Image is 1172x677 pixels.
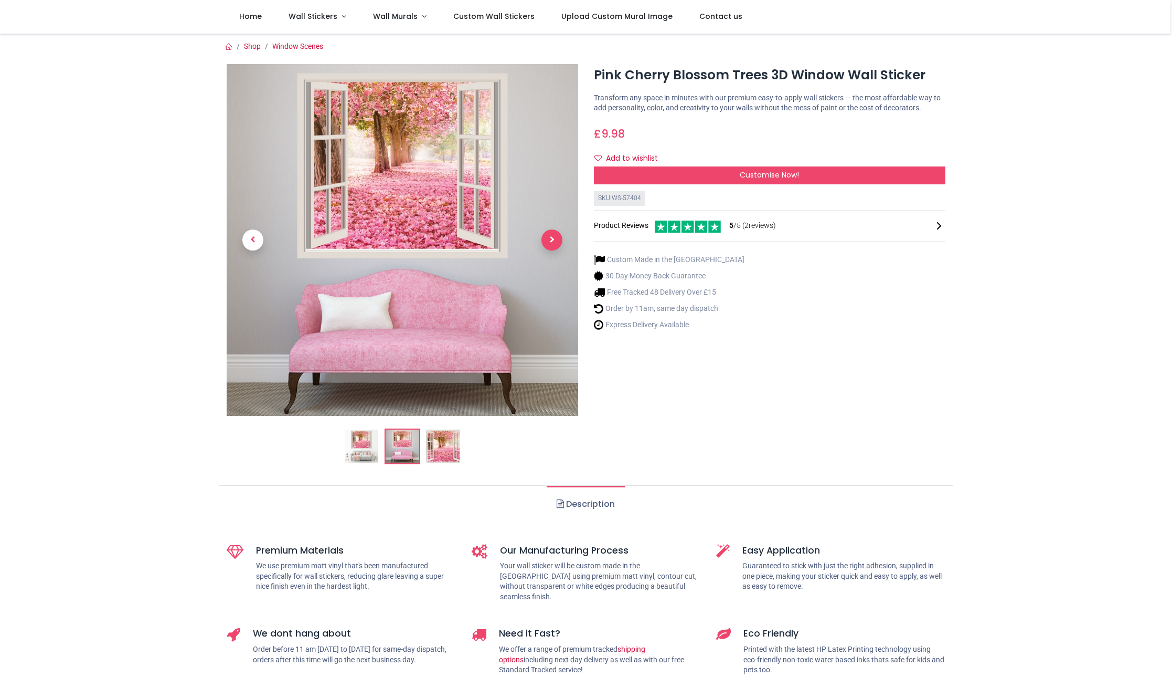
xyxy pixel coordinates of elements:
[499,627,701,640] h5: Need it Fast?
[453,11,535,22] span: Custom Wall Stickers
[594,150,667,168] button: Add to wishlistAdd to wishlist
[743,627,945,640] h5: Eco Friendly
[594,254,744,265] li: Custom Made in the [GEOGRAPHIC_DATA]
[227,64,578,416] img: WS-57404-02
[541,230,562,251] span: Next
[239,11,262,22] span: Home
[253,627,456,640] h5: We dont hang about
[373,11,418,22] span: Wall Murals
[594,66,945,84] h1: Pink Cherry Blossom Trees 3D Window Wall Sticker
[242,230,263,251] span: Previous
[256,561,456,592] p: We use premium matt vinyl that's been manufactured specifically for wall stickers, reducing glare...
[499,644,701,675] p: We offer a range of premium tracked including next day delivery as well as with our free Standard...
[594,270,744,282] li: 30 Day Money Back Guarantee
[500,544,701,557] h5: Our Manufacturing Process
[427,430,460,463] img: WS-57404-03
[594,303,744,314] li: Order by 11am, same day dispatch
[561,11,673,22] span: Upload Custom Mural Image
[594,287,744,298] li: Free Tracked 48 Delivery Over £15
[729,221,733,230] span: 5
[256,544,456,557] h5: Premium Materials
[227,117,279,363] a: Previous
[244,42,261,50] a: Shop
[601,126,625,141] span: 9.98
[594,154,602,162] i: Add to wishlist
[386,430,419,463] img: WS-57404-02
[740,170,799,180] span: Customise Now!
[526,117,578,363] a: Next
[500,561,701,602] p: Your wall sticker will be custom made in the [GEOGRAPHIC_DATA] using premium matt vinyl, contour ...
[594,191,645,206] div: SKU: WS-57404
[345,430,378,463] img: Pink Cherry Blossom Trees 3D Window Wall Sticker
[272,42,323,50] a: Window Scenes
[594,93,945,113] p: Transform any space in minutes with our premium easy-to-apply wall stickers — the most affordable...
[499,645,645,664] a: shipping options
[742,561,945,592] p: Guaranteed to stick with just the right adhesion, supplied in one piece, making your sticker quic...
[594,219,945,233] div: Product Reviews
[253,644,456,665] p: Order before 11 am [DATE] to [DATE] for same-day dispatch, orders after this time will go the nex...
[729,221,776,231] span: /5 ( 2 reviews)
[547,486,625,523] a: Description
[699,11,742,22] span: Contact us
[743,644,945,675] p: Printed with the latest HP Latex Printing technology using eco-friendly non-toxic water based ink...
[594,126,625,141] span: £
[594,319,744,330] li: Express Delivery Available
[289,11,337,22] span: Wall Stickers
[742,544,945,557] h5: Easy Application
